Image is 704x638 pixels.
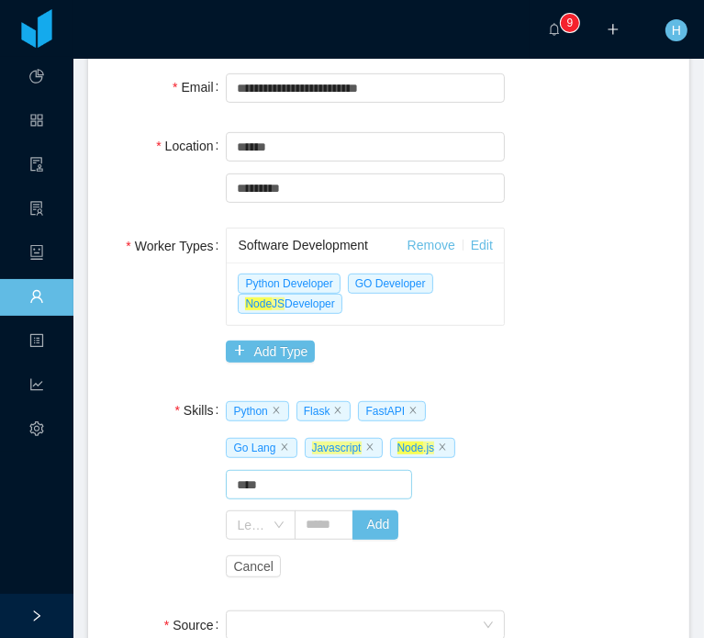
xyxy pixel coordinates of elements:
span: Developer [238,294,341,314]
button: icon: plusAdd Type [226,341,315,363]
button: Cancel [226,555,281,577]
a: icon: audit [29,147,44,185]
i: icon: down [274,520,285,532]
span: GO Developer [348,274,433,294]
i: icon: close [272,406,281,415]
a: icon: user [29,279,44,318]
i: icon: setting [29,413,44,450]
ah_el_jm_1757639839554: .js [397,442,435,454]
i: icon: bell [548,23,561,36]
span: Python [226,401,288,421]
span: Python Developer [238,274,340,294]
i: icon: line-chart [29,369,44,406]
a: icon: appstore [29,103,44,141]
i: icon: close [333,406,342,415]
span: H [672,19,681,41]
ah_el_jm_1757639839554: Node [245,297,272,310]
button: Add [352,510,399,540]
label: Email [173,80,226,95]
i: icon: close [365,442,374,452]
i: icon: plus [607,23,620,36]
a: icon: profile [29,323,44,362]
ah_el_jm_1757639839554: JS [245,297,285,310]
label: Source [164,618,227,632]
label: Worker Types [126,239,226,253]
i: icon: close [408,406,418,415]
label: Location [156,139,226,153]
input: Email [226,73,505,103]
sup: 9 [561,14,579,32]
a: Edit [471,238,493,252]
span: Flask [296,401,352,421]
i: icon: solution [29,193,44,229]
a: icon: robot [29,235,44,274]
p: 9 [567,14,574,32]
span: Go Lang [226,438,296,458]
span: FastAPI [358,401,426,421]
ah_el_jm_1757639839554: Javascript [312,442,362,454]
i: icon: close [438,442,447,452]
i: icon: close [280,442,289,452]
div: Software Development [238,229,407,263]
label: Skills [174,403,226,418]
a: Remove [408,238,455,252]
ah_el_jm_1757639839554: Node [397,442,424,454]
a: icon: pie-chart [29,59,44,97]
div: Level [237,516,264,534]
